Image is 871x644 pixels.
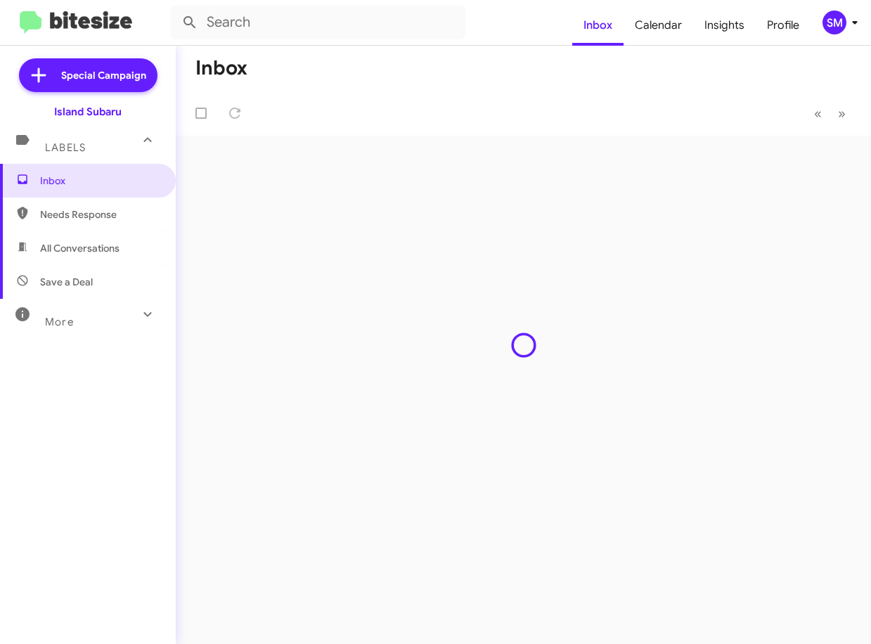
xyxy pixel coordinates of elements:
span: Needs Response [40,207,160,221]
button: SM [811,11,856,34]
a: Profile [756,5,811,46]
nav: Page navigation example [806,99,854,128]
span: Special Campaign [61,68,146,82]
span: « [814,105,822,122]
a: Special Campaign [19,58,157,92]
a: Calendar [624,5,693,46]
input: Search [170,6,465,39]
div: Island Subaru [54,105,122,119]
span: Inbox [40,174,160,188]
span: Labels [45,141,86,154]
h1: Inbox [195,57,247,79]
span: Save a Deal [40,275,93,289]
span: All Conversations [40,241,120,255]
span: » [838,105,846,122]
a: Inbox [572,5,624,46]
a: Insights [693,5,756,46]
span: More [45,316,74,328]
div: SM [822,11,846,34]
button: Next [830,99,854,128]
button: Previous [806,99,830,128]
